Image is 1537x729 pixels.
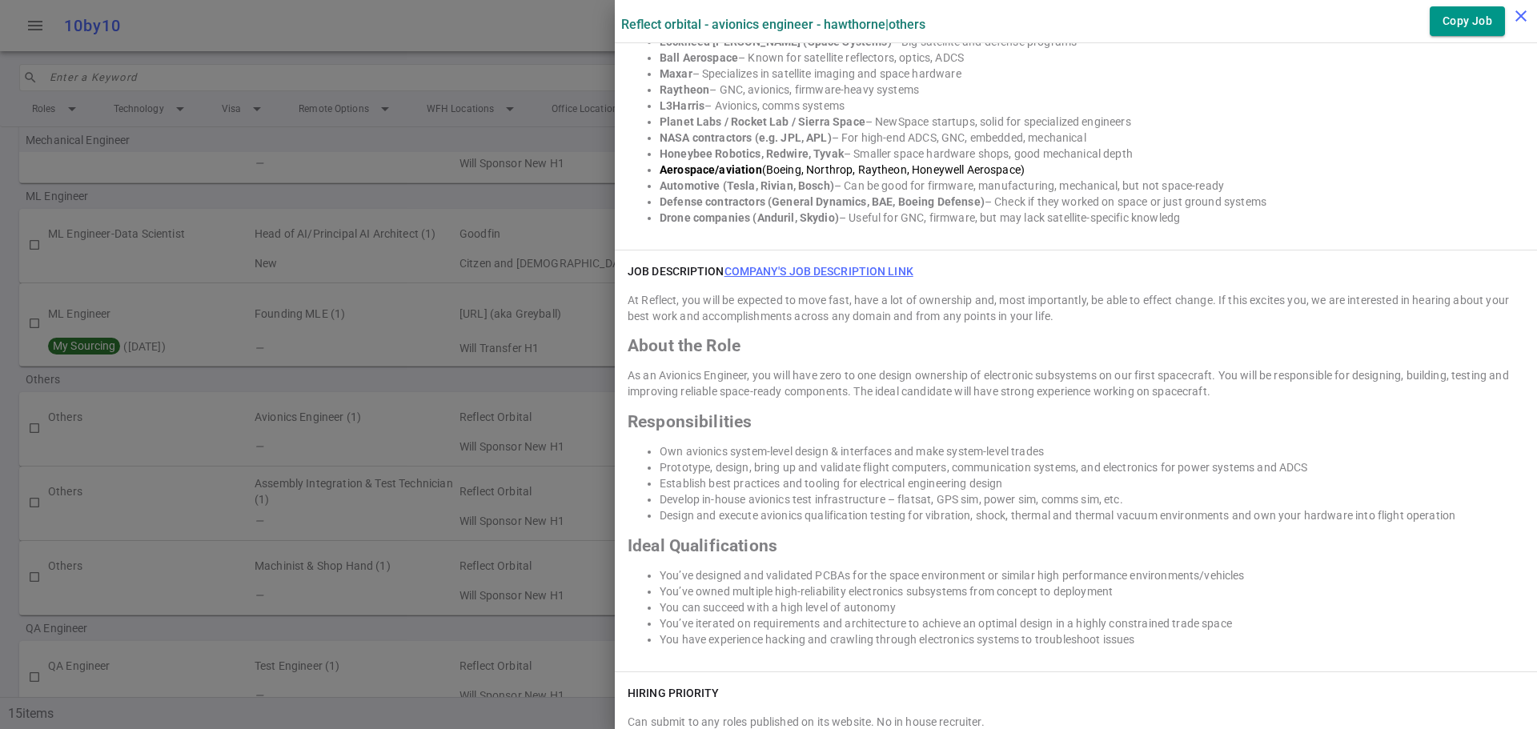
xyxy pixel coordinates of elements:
[660,147,844,160] strong: Honeybee Robotics, Redwire, Tyvak
[660,615,1524,631] li: You’ve iterated on requirements and architecture to achieve an optimal design in a highly constra...
[762,163,1025,176] span: (Boeing, Northrop, Raytheon, Honeywell Aerospace)
[660,131,832,144] strong: NASA contractors (e.g. JPL, APL)
[724,265,913,278] a: Company's job description link
[660,507,1524,523] li: Design and execute avionics qualification testing for vibration, shock, thermal and thermal vacuu...
[1511,6,1531,26] i: close
[704,99,845,112] span: – Avionics, comms systems
[692,67,961,80] span: – Specializes in satellite imaging and space hardware
[628,367,1524,399] div: As an Avionics Engineer, you will have zero to one design ownership of electronic subsystems on o...
[660,475,1524,491] li: Establish best practices and tooling for electrical engineering design
[628,338,1524,354] h2: About the Role
[892,35,1077,48] span: – Big satellite and defense programs
[660,443,1524,459] li: Own avionics system-level design & interfaces and make system-level trades
[985,195,1266,208] span: – Check if they worked on space or just ground systems
[660,491,1524,507] li: Develop in-house avionics test infrastructure – flatsat, GPS sim, power sim, comms sim, etc.
[660,583,1524,599] li: You’ve owned multiple high-reliability electronics subsystems from concept to deployment
[628,414,1524,430] h2: Responsibilities
[660,211,839,224] strong: Drone companies (Anduril, Skydio)
[1430,6,1505,36] button: Copy Job
[660,51,738,64] strong: Ball Aerospace
[832,131,1086,144] span: – For high-end ADCS, GNC, embedded, mechanical
[628,263,913,279] h6: JOB DESCRIPTION
[628,538,1524,554] h2: Ideal Qualifications
[660,567,1524,583] li: You’ve designed and validated PCBAs for the space environment or similar high performance environ...
[844,147,1133,160] span: – Smaller space hardware shops, good mechanical depth
[660,599,1524,615] li: You can succeed with a high level of autonomy
[660,67,692,80] strong: Maxar
[865,115,1131,128] span: – NewSpace startups, solid for specialized engineers
[660,35,892,48] strong: Lockheed [PERSON_NAME] (Space Systems)
[660,163,762,176] strong: Aerospace/aviation
[621,17,925,32] label: Reflect Orbital - Avionics Engineer - Hawthorne | Others
[660,195,985,208] strong: Defense contractors (General Dynamics, BAE, Boeing Defense)
[660,99,704,112] strong: L3Harris
[660,179,834,192] strong: Automotive (Tesla, Rivian, Bosch)
[660,631,1524,647] li: You have experience hacking and crawling through electronics systems to troubleshoot issues
[628,685,720,701] h6: HIRING PRIORITY
[660,115,865,128] strong: Planet Labs / Rocket Lab / Sierra Space
[709,83,919,96] span: – GNC, avionics, firmware-heavy systems
[839,211,1180,224] span: – Useful for GNC, firmware, but may lack satellite-specific knowledg
[628,292,1524,324] div: At Reflect, you will be expected to move fast, have a lot of ownership and, most importantly, be ...
[660,459,1524,475] li: Prototype, design, bring up and validate flight computers, communication systems, and electronics...
[660,83,709,96] strong: Raytheon
[834,179,1224,192] span: – Can be good for firmware, manufacturing, mechanical, but not space-ready
[738,51,964,64] span: – Known for satellite reflectors, optics, ADCS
